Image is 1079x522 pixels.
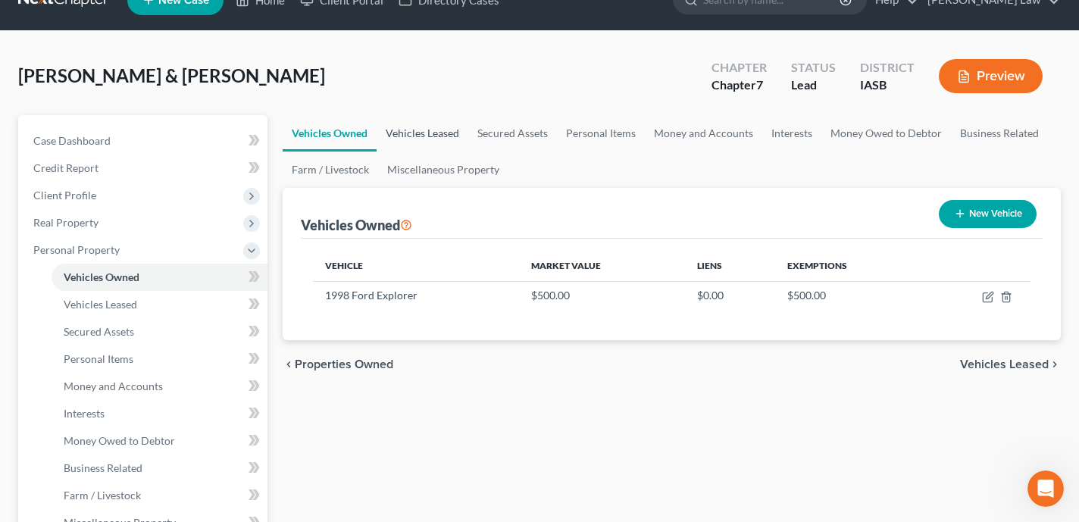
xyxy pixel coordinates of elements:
[64,380,163,392] span: Money and Accounts
[685,251,774,281] th: Liens
[12,217,195,251] div: Looking into this for you now!Add reaction
[860,59,915,77] div: District
[266,6,293,33] div: Close
[12,78,291,142] div: Shane says…
[33,134,111,147] span: Case Dashboard
[960,358,1049,370] span: Vehicles Leased
[260,400,284,424] button: Send a message…
[821,115,951,152] a: Money Owed to Debtor
[283,152,378,188] a: Farm / Livestock
[52,264,267,291] a: Vehicles Owned
[685,281,774,310] td: $0.00
[67,87,279,132] div: Thanks [PERSON_NAME]. On a separate note I am receiving an error when attempting to file [PERSON_...
[939,59,1043,93] button: Preview
[791,59,836,77] div: Status
[860,77,915,94] div: IASB
[23,406,36,418] button: Upload attachment
[557,115,645,152] a: Personal Items
[24,227,183,242] div: Looking into this for you now!
[33,161,99,174] span: Credit Report
[73,8,172,19] h1: [PERSON_NAME]
[12,217,291,252] div: James says…
[21,155,267,182] a: Credit Report
[52,455,267,482] a: Business Related
[283,115,377,152] a: Vehicles Owned
[55,142,291,205] div: Ive attempted to refresh my browser, waited 10 minutes and tried again. Are you able to look into...
[301,216,412,234] div: Vehicles Owned
[12,252,249,374] div: Hi [PERSON_NAME]! This was caused by a special character showing up in the Creditor Matrix. I wen...
[519,251,685,281] th: Market Value
[64,270,139,283] span: Vehicles Owned
[33,216,99,229] span: Real Property
[64,352,133,365] span: Personal Items
[377,115,468,152] a: Vehicles Leased
[52,318,267,345] a: Secured Assets
[712,77,767,94] div: Chapter
[24,27,236,57] div: Let me know if you have any questions, and I will be able to assist!
[283,358,295,370] i: chevron_left
[72,406,84,418] button: Gif picker
[52,345,267,373] a: Personal Items
[73,19,151,34] p: Active 45m ago
[52,373,267,400] a: Money and Accounts
[12,252,291,401] div: James says…
[712,59,767,77] div: Chapter
[48,406,60,418] button: Emoji picker
[64,325,134,338] span: Secured Assets
[960,358,1061,370] button: Vehicles Leased chevron_right
[10,6,39,35] button: go back
[64,298,137,311] span: Vehicles Leased
[951,115,1048,152] a: Business Related
[52,291,267,318] a: Vehicles Leased
[775,251,924,281] th: Exemptions
[468,115,557,152] a: Secured Assets
[378,152,508,188] a: Miscellaneous Property
[24,261,236,364] div: Hi [PERSON_NAME]! This was caused by a special character showing up in the Creditor Matrix. I wen...
[13,374,290,400] textarea: Message…
[313,281,519,310] td: 1998 Ford Explorer
[96,406,108,418] button: Start recording
[43,8,67,33] img: Profile image for James
[645,115,762,152] a: Money and Accounts
[939,200,1037,228] button: New Vehicle
[64,407,105,420] span: Interests
[52,427,267,455] a: Money Owed to Debtor
[64,489,141,502] span: Farm / Livestock
[21,127,267,155] a: Case Dashboard
[12,142,291,217] div: Shane says…
[756,77,763,92] span: 7
[237,6,266,35] button: Home
[1027,470,1064,507] iframe: Intercom live chat
[18,64,325,86] span: [PERSON_NAME] & [PERSON_NAME]
[283,358,393,370] button: chevron_left Properties Owned
[762,115,821,152] a: Interests
[64,434,175,447] span: Money Owed to Debtor
[313,251,519,281] th: Vehicle
[295,358,393,370] span: Properties Owned
[33,243,120,256] span: Personal Property
[64,461,142,474] span: Business Related
[791,77,836,94] div: Lead
[67,152,279,196] div: Ive attempted to refresh my browser, waited 10 minutes and tried again. Are you able to look into...
[52,400,267,427] a: Interests
[775,281,924,310] td: $500.00
[33,189,96,202] span: Client Profile
[519,281,685,310] td: $500.00
[55,78,291,141] div: Thanks [PERSON_NAME]. On a separate note I am receiving an error when attempting to file [PERSON_...
[52,482,267,509] a: Farm / Livestock
[1049,358,1061,370] i: chevron_right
